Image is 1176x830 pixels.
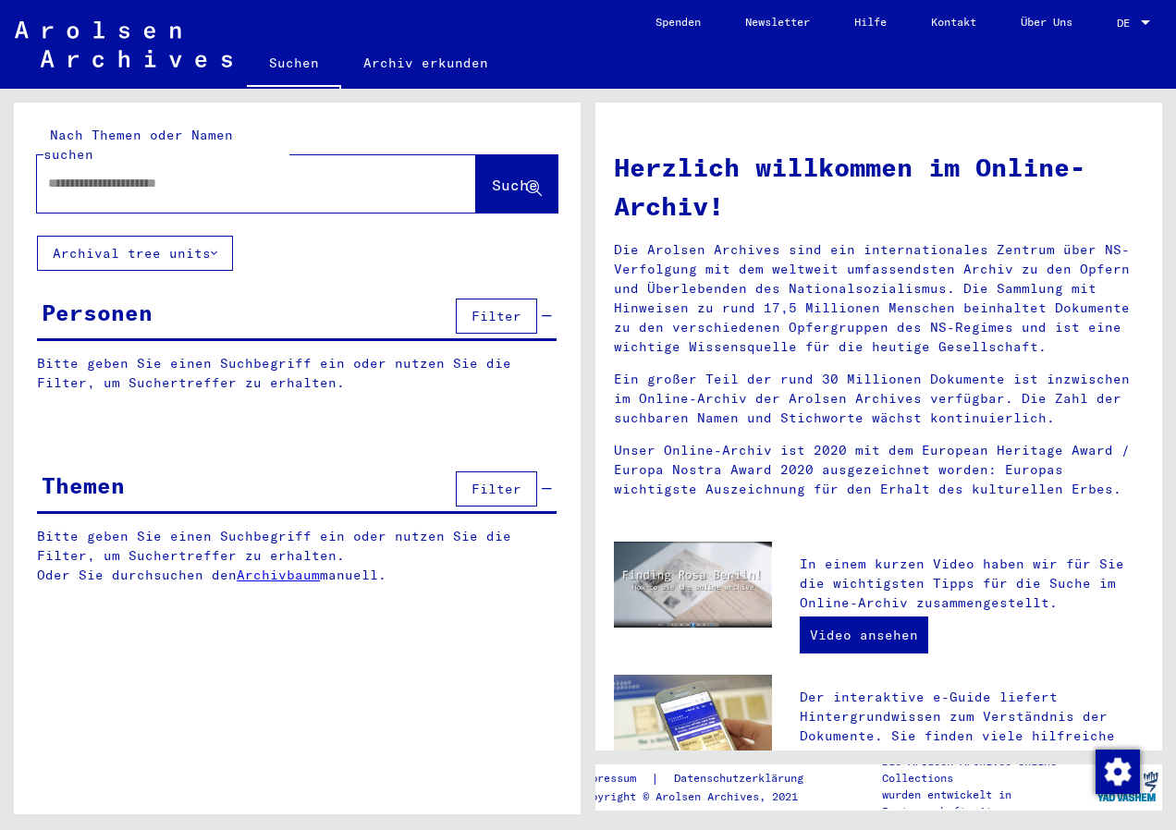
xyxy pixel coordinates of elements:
a: Archivbaum [237,567,320,583]
div: Personen [42,296,153,329]
a: Datenschutzerklärung [659,769,826,788]
p: Die Arolsen Archives sind ein internationales Zentrum über NS-Verfolgung mit dem weltweit umfasse... [614,240,1144,357]
img: Arolsen_neg.svg [15,21,232,67]
img: eguide.jpg [614,675,772,780]
button: Archival tree units [37,236,233,271]
p: Copyright © Arolsen Archives, 2021 [578,788,826,805]
a: Video ansehen [800,616,928,653]
div: Zustimmung ändern [1095,749,1139,793]
button: Filter [456,471,537,507]
img: Zustimmung ändern [1096,750,1140,794]
h1: Herzlich willkommen im Online-Archiv! [614,148,1144,226]
p: wurden entwickelt in Partnerschaft mit [882,787,1091,820]
a: Impressum [578,769,651,788]
p: Bitte geben Sie einen Suchbegriff ein oder nutzen Sie die Filter, um Suchertreffer zu erhalten. [37,354,557,393]
a: Suchen [247,41,341,89]
a: Archiv erkunden [341,41,510,85]
span: Filter [472,308,521,324]
span: Filter [472,481,521,497]
div: Themen [42,469,125,502]
p: Der interaktive e-Guide liefert Hintergrundwissen zum Verständnis der Dokumente. Sie finden viele... [800,688,1144,804]
p: Die Arolsen Archives Online-Collections [882,753,1091,787]
p: Bitte geben Sie einen Suchbegriff ein oder nutzen Sie die Filter, um Suchertreffer zu erhalten. O... [37,527,557,585]
span: Suche [492,176,538,194]
img: video.jpg [614,542,772,628]
p: In einem kurzen Video haben wir für Sie die wichtigsten Tipps für die Suche im Online-Archiv zusa... [800,555,1144,613]
mat-label: Nach Themen oder Namen suchen [43,127,233,163]
button: Filter [456,299,537,334]
span: DE [1117,17,1137,30]
p: Unser Online-Archiv ist 2020 mit dem European Heritage Award / Europa Nostra Award 2020 ausgezeic... [614,441,1144,499]
img: yv_logo.png [1093,763,1162,810]
div: | [578,769,826,788]
p: Ein großer Teil der rund 30 Millionen Dokumente ist inzwischen im Online-Archiv der Arolsen Archi... [614,370,1144,428]
button: Suche [476,155,557,213]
